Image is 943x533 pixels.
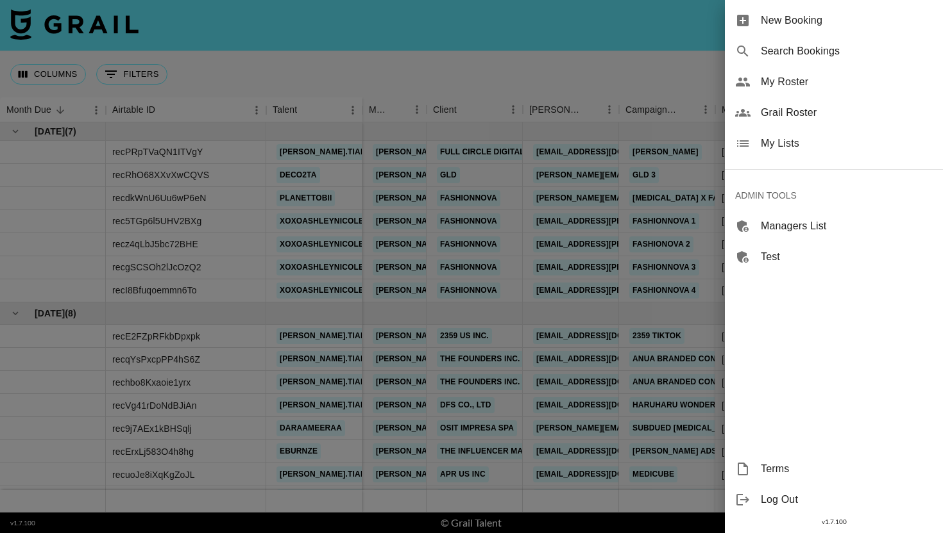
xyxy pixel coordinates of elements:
[761,492,933,507] span: Log Out
[725,97,943,128] div: Grail Roster
[725,36,943,67] div: Search Bookings
[725,128,943,159] div: My Lists
[725,180,943,211] div: ADMIN TOOLS
[761,74,933,90] span: My Roster
[725,67,943,97] div: My Roster
[761,44,933,59] span: Search Bookings
[761,136,933,151] span: My Lists
[725,242,943,272] div: Test
[761,249,933,265] span: Test
[725,211,943,242] div: Managers List
[761,218,933,234] span: Managers List
[725,515,943,529] div: v 1.7.100
[725,5,943,36] div: New Booking
[761,13,933,28] span: New Booking
[725,484,943,515] div: Log Out
[725,454,943,484] div: Terms
[761,105,933,120] span: Grail Roster
[761,461,933,477] span: Terms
